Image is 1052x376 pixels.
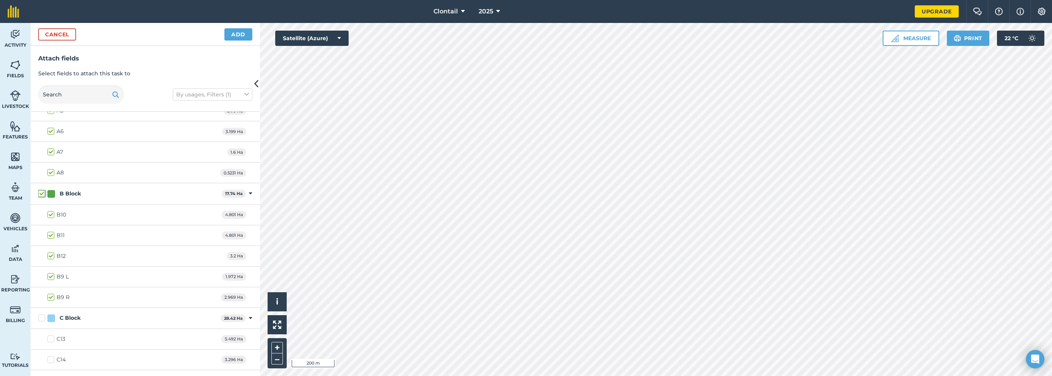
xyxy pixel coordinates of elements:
div: B9 R [57,293,70,301]
span: 22 ° C [1005,31,1018,46]
span: Clontail [433,7,458,16]
h3: Attach fields [38,54,252,63]
div: Open Intercom Messenger [1026,350,1044,368]
img: svg+xml;base64,PHN2ZyB4bWxucz0iaHR0cDovL3d3dy53My5vcmcvMjAwMC9zdmciIHdpZHRoPSIxOSIgaGVpZ2h0PSIyNC... [954,34,961,43]
div: C Block [60,314,81,322]
img: svg+xml;base64,PHN2ZyB4bWxucz0iaHR0cDovL3d3dy53My5vcmcvMjAwMC9zdmciIHdpZHRoPSI1NiIgaGVpZ2h0PSI2MC... [10,120,21,132]
span: 2025 [479,7,493,16]
img: svg+xml;base64,PHN2ZyB4bWxucz0iaHR0cDovL3d3dy53My5vcmcvMjAwMC9zdmciIHdpZHRoPSI1NiIgaGVpZ2h0PSI2MC... [10,151,21,163]
button: Satellite (Azure) [275,31,349,46]
span: 0.5231 Ha [220,169,246,177]
div: B11 [57,231,65,239]
div: B12 [57,252,66,260]
img: svg+xml;base64,PHN2ZyB4bWxucz0iaHR0cDovL3d3dy53My5vcmcvMjAwMC9zdmciIHdpZHRoPSIxNyIgaGVpZ2h0PSIxNy... [1016,7,1024,16]
strong: 28.42 Ha [224,316,243,321]
span: 3.296 Ha [221,356,246,364]
img: svg+xml;base64,PD94bWwgdmVyc2lvbj0iMS4wIiBlbmNvZGluZz0idXRmLTgiPz4KPCEtLSBHZW5lcmF0b3I6IEFkb2JlIE... [10,353,21,360]
span: 5.492 Ha [221,335,246,343]
img: svg+xml;base64,PD94bWwgdmVyc2lvbj0iMS4wIiBlbmNvZGluZz0idXRmLTgiPz4KPCEtLSBHZW5lcmF0b3I6IEFkb2JlIE... [10,304,21,316]
button: i [268,292,287,311]
img: svg+xml;base64,PD94bWwgdmVyc2lvbj0iMS4wIiBlbmNvZGluZz0idXRmLTgiPz4KPCEtLSBHZW5lcmF0b3I6IEFkb2JlIE... [10,212,21,224]
img: svg+xml;base64,PD94bWwgdmVyc2lvbj0iMS4wIiBlbmNvZGluZz0idXRmLTgiPz4KPCEtLSBHZW5lcmF0b3I6IEFkb2JlIE... [10,29,21,40]
span: i [276,297,278,306]
span: 2.969 Ha [221,293,246,301]
img: A cog icon [1037,8,1046,15]
span: 4.801 Ha [222,231,246,239]
div: B10 [57,211,66,219]
p: Select fields to attach this task to [38,69,252,78]
button: By usages, Filters (1) [173,88,252,101]
button: 22 °C [997,31,1044,46]
span: 1.6 Ha [227,148,246,156]
img: svg+xml;base64,PD94bWwgdmVyc2lvbj0iMS4wIiBlbmNvZGluZz0idXRmLTgiPz4KPCEtLSBHZW5lcmF0b3I6IEFkb2JlIE... [10,273,21,285]
div: A6 [57,127,64,135]
button: Measure [883,31,939,46]
img: svg+xml;base64,PD94bWwgdmVyc2lvbj0iMS4wIiBlbmNvZGluZz0idXRmLTgiPz4KPCEtLSBHZW5lcmF0b3I6IEFkb2JlIE... [10,243,21,254]
span: 4.801 Ha [222,211,246,219]
button: – [271,353,283,365]
div: B Block [60,190,81,198]
div: A8 [57,169,64,177]
img: fieldmargin Logo [8,5,19,18]
img: svg+xml;base64,PD94bWwgdmVyc2lvbj0iMS4wIiBlbmNvZGluZz0idXRmLTgiPz4KPCEtLSBHZW5lcmF0b3I6IEFkb2JlIE... [10,182,21,193]
input: Search [38,85,124,104]
strong: 17.74 Ha [225,191,243,196]
img: svg+xml;base64,PHN2ZyB4bWxucz0iaHR0cDovL3d3dy53My5vcmcvMjAwMC9zdmciIHdpZHRoPSIxOSIgaGVpZ2h0PSIyNC... [112,90,119,99]
div: C14 [57,356,66,364]
img: A question mark icon [994,8,1003,15]
div: B9 L [57,273,69,281]
span: 3.199 Ha [222,128,246,136]
img: svg+xml;base64,PD94bWwgdmVyc2lvbj0iMS4wIiBlbmNvZGluZz0idXRmLTgiPz4KPCEtLSBHZW5lcmF0b3I6IEFkb2JlIE... [10,90,21,101]
img: Ruler icon [891,34,899,42]
img: svg+xml;base64,PD94bWwgdmVyc2lvbj0iMS4wIiBlbmNvZGluZz0idXRmLTgiPz4KPCEtLSBHZW5lcmF0b3I6IEFkb2JlIE... [1024,31,1040,46]
div: C13 [57,335,65,343]
img: Two speech bubbles overlapping with the left bubble in the forefront [973,8,982,15]
span: 3.2 Ha [227,252,246,260]
button: Add [224,28,252,41]
button: Cancel [38,28,76,41]
a: Upgrade [915,5,959,18]
span: 1.972 Ha [222,273,246,281]
img: Four arrows, one pointing top left, one top right, one bottom right and the last bottom left [273,321,281,329]
div: A7 [57,148,63,156]
img: svg+xml;base64,PHN2ZyB4bWxucz0iaHR0cDovL3d3dy53My5vcmcvMjAwMC9zdmciIHdpZHRoPSI1NiIgaGVpZ2h0PSI2MC... [10,59,21,71]
button: + [271,342,283,353]
button: Print [947,31,990,46]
